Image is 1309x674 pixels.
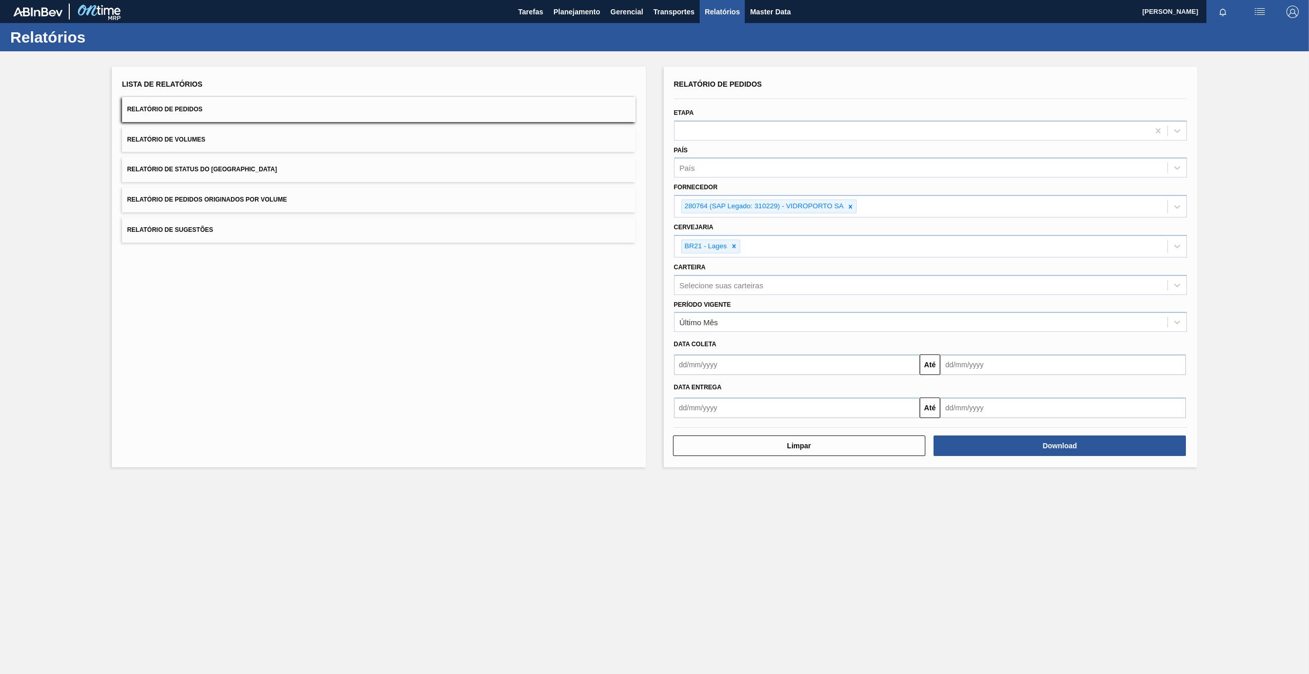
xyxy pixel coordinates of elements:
[680,318,718,327] div: Último Mês
[674,224,713,231] label: Cervejaria
[127,106,203,113] span: Relatório de Pedidos
[750,6,790,18] span: Master Data
[940,354,1186,375] input: dd/mm/yyyy
[674,184,718,191] label: Fornecedor
[122,127,636,152] button: Relatório de Volumes
[1254,6,1266,18] img: userActions
[122,97,636,122] button: Relatório de Pedidos
[680,281,763,289] div: Selecione suas carteiras
[673,435,925,456] button: Limpar
[674,301,731,308] label: Período Vigente
[127,196,287,203] span: Relatório de Pedidos Originados por Volume
[13,7,63,16] img: TNhmsLtSVTkK8tSr43FrP2fwEKptu5GPRR3wAAAABJRU5ErkJggg==
[674,354,920,375] input: dd/mm/yyyy
[127,136,205,143] span: Relatório de Volumes
[680,164,695,172] div: País
[674,384,722,391] span: Data entrega
[682,240,729,253] div: BR21 - Lages
[682,200,845,213] div: 280764 (SAP Legado: 310229) - VIDROPORTO SA
[674,147,688,154] label: País
[518,6,543,18] span: Tarefas
[10,31,192,43] h1: Relatórios
[674,80,762,88] span: Relatório de Pedidos
[674,109,694,116] label: Etapa
[553,6,600,18] span: Planejamento
[674,341,717,348] span: Data coleta
[127,166,277,173] span: Relatório de Status do [GEOGRAPHIC_DATA]
[1286,6,1299,18] img: Logout
[122,187,636,212] button: Relatório de Pedidos Originados por Volume
[674,398,920,418] input: dd/mm/yyyy
[122,80,203,88] span: Lista de Relatórios
[122,157,636,182] button: Relatório de Status do [GEOGRAPHIC_DATA]
[920,354,940,375] button: Até
[674,264,706,271] label: Carteira
[653,6,695,18] span: Transportes
[940,398,1186,418] input: dd/mm/yyyy
[1206,5,1239,19] button: Notificações
[920,398,940,418] button: Até
[705,6,740,18] span: Relatórios
[122,217,636,243] button: Relatório de Sugestões
[610,6,643,18] span: Gerencial
[934,435,1186,456] button: Download
[127,226,213,233] span: Relatório de Sugestões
